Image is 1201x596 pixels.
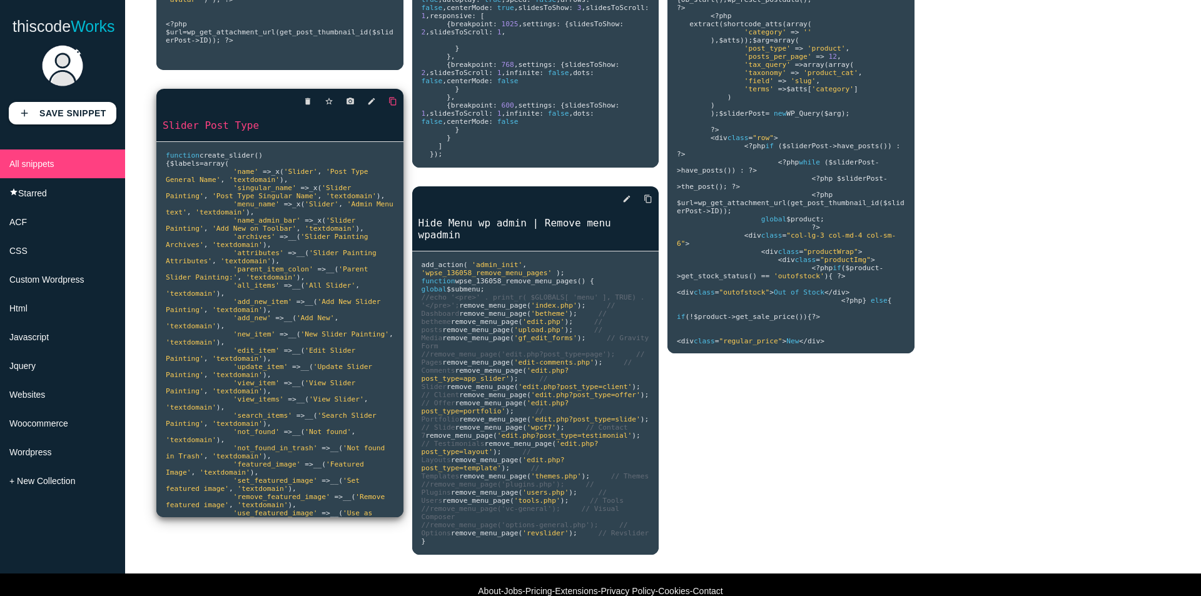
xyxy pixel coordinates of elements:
[694,199,698,207] span: =
[497,4,514,12] span: true
[799,158,820,166] span: while
[778,158,786,166] span: <?
[702,207,710,215] span: ->
[336,90,355,113] a: photo_camera
[293,90,312,113] a: delete
[744,85,774,93] span: 'terms'
[455,126,459,134] span: }
[309,184,317,192] span: _x
[497,109,502,118] span: 1
[744,53,812,61] span: 'posts_per_page'
[803,69,858,77] span: 'product_cat'
[812,223,820,231] span: ?>
[9,275,84,285] span: Custom Wordpress
[447,134,451,142] span: }
[301,184,309,192] span: =>
[305,200,338,208] span: 'Slider'
[166,151,200,159] span: function
[677,199,905,215] span: $sliderPost
[9,217,27,227] span: ACF
[166,184,355,200] span: 'Slider Painting'
[233,168,258,176] span: 'name'
[191,36,199,44] span: ->
[711,126,719,134] span: ?>
[765,142,773,150] span: if
[816,53,824,61] span: =>
[315,90,333,113] a: Star snippet
[711,134,715,142] span: <
[555,586,597,596] a: Extensions
[824,61,829,69] span: (
[212,225,296,233] span: 'Add New on Toolbar'
[778,77,786,85] span: =>
[504,586,523,596] a: Jobs
[280,176,288,184] span: ),
[200,151,255,159] span: create_slider
[514,4,519,12] span: ,
[305,225,355,233] span: 'textdomain'
[447,77,489,85] span: centerMode
[795,61,803,69] span: =>
[590,69,594,77] span: :
[303,90,312,113] i: delete
[442,4,447,12] span: ,
[493,61,497,69] span: :
[723,20,782,28] span: shortcode_atts
[715,183,727,191] span: ();
[727,134,749,142] span: class
[645,4,649,12] span: :
[786,215,820,223] span: $product
[829,61,850,69] span: array
[732,183,740,191] span: ?>
[719,109,765,118] span: $sliderPost
[166,20,174,28] span: <?
[225,36,233,44] span: ?>
[841,109,849,118] span: );
[565,101,616,109] span: slidesToShow
[166,216,360,233] span: 'Slider Painting'
[489,77,493,85] span: :
[346,90,355,113] i: photo_camera
[166,28,393,44] span: $sliderPost
[573,69,590,77] span: dots
[318,184,322,192] span: (
[497,28,502,36] span: 1
[455,44,459,53] span: }
[677,150,685,158] span: ?>
[769,36,774,44] span: =
[246,208,254,216] span: ),
[430,150,442,158] span: });
[263,168,271,176] span: =>
[514,101,519,109] span: ,
[719,36,740,44] span: $atts
[565,20,569,28] span: {
[681,183,715,191] span: the_post
[845,44,849,53] span: ,
[367,90,376,113] i: edit
[489,28,493,36] span: :
[824,109,841,118] span: $arg
[233,200,280,208] span: 'menu_name'
[9,390,45,400] span: Websites
[753,142,765,150] span: php
[9,303,28,313] span: Html
[447,53,455,61] span: },
[497,77,519,85] span: false
[539,109,544,118] span: :
[447,101,451,109] span: {
[204,225,208,233] span: ,
[502,61,514,69] span: 768
[489,69,493,77] span: :
[493,20,497,28] span: :
[489,109,493,118] span: :
[803,28,811,36] span: ''
[275,28,280,36] span: (
[204,192,208,200] span: ,
[357,90,376,113] a: edit
[280,28,368,36] span: get_post_thumbnail_id
[854,85,858,93] span: ]
[582,4,586,12] span: ,
[195,208,246,216] span: 'textdomain'
[791,77,816,85] span: 'slug'
[183,28,187,36] span: =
